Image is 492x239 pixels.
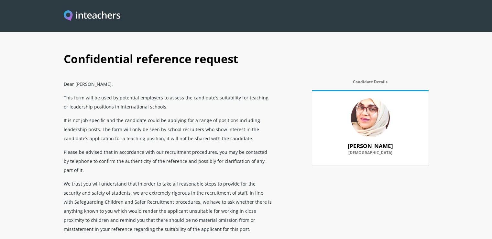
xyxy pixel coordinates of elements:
strong: [PERSON_NAME] [348,142,393,150]
p: We trust you will understand that in order to take all reasonable steps to provide for the securi... [64,177,273,236]
p: Dear [PERSON_NAME], [64,77,273,91]
p: This form will be used by potential employers to assess the candidate’s suitability for teaching ... [64,91,273,113]
h1: Confidential reference request [64,45,429,77]
p: It is not job specific and the candidate could be applying for a range of positions including lea... [64,113,273,145]
img: 80629 [351,98,390,137]
label: [DEMOGRAPHIC_DATA] [320,151,421,159]
p: Please be advised that in accordance with our recruitment procedures, you may be contacted by tel... [64,145,273,177]
img: Inteachers [64,10,121,22]
a: Visit this site's homepage [64,10,121,22]
label: Candidate Details [312,80,429,88]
